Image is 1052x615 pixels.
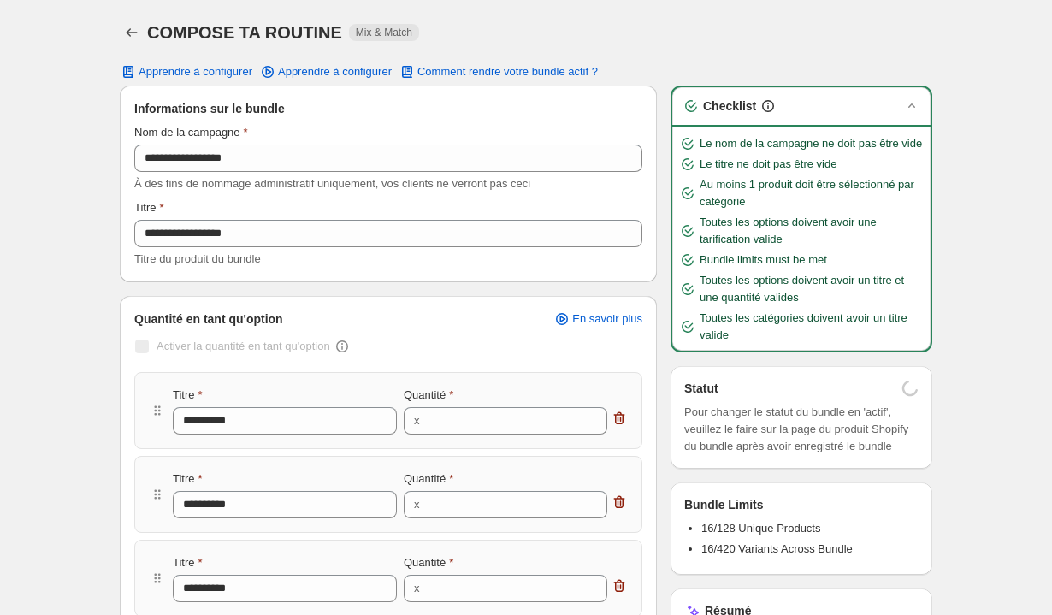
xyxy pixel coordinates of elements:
label: Nom de la campagne [134,124,248,141]
span: Toutes les options doivent avoir une tarification valide [700,214,924,248]
label: Quantité [404,387,453,404]
label: Quantité [404,554,453,571]
span: Le titre ne doit pas être vide [700,156,836,173]
span: Quantité en tant qu'option [134,310,283,328]
span: Toutes les catégories doivent avoir un titre valide [700,310,924,344]
button: Apprendre à configurer [109,60,263,84]
label: Titre [173,387,203,404]
span: Apprendre à configurer [278,65,392,79]
div: x [414,412,420,429]
span: Le nom de la campagne ne doit pas être vide [700,135,922,152]
a: En savoir plus [543,307,653,331]
label: Quantité [404,470,453,488]
div: x [414,496,420,513]
label: Titre [134,199,164,216]
span: Titre du produit du bundle [134,252,261,265]
span: Informations sur le bundle [134,100,285,117]
h3: Statut [684,380,718,397]
span: Pour changer le statut du bundle en 'actif', veuillez le faire sur la page du produit Shopify du ... [684,404,919,455]
h3: Checklist [703,98,756,115]
span: Au moins 1 produit doit être sélectionné par catégorie [700,176,924,210]
span: Mix & Match [356,26,412,39]
label: Titre [173,470,203,488]
span: Comment rendre votre bundle actif ? [417,65,598,79]
span: 16/420 Variants Across Bundle [701,542,853,555]
button: Comment rendre votre bundle actif ? [388,60,608,84]
span: Toutes les options doivent avoir un titre et une quantité valides [700,272,924,306]
span: Apprendre à configurer [139,65,252,79]
span: Bundle limits must be met [700,251,827,269]
span: À des fins de nommage administratif uniquement, vos clients ne verront pas ceci [134,177,530,190]
a: Apprendre à configurer [249,60,402,84]
div: x [414,580,420,597]
span: 16/128 Unique Products [701,522,820,535]
span: En savoir plus [572,312,642,326]
h3: Bundle Limits [684,496,764,513]
h1: COMPOSE TA ROUTINE [147,22,342,43]
span: Activer la quantité en tant qu'option [157,340,330,352]
label: Titre [173,554,203,571]
button: Back [120,21,144,44]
